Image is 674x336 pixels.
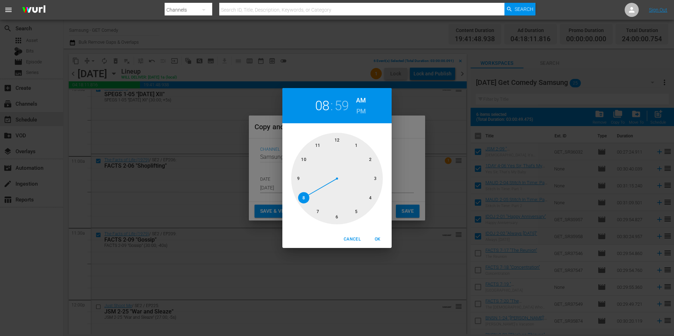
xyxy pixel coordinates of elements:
[356,95,366,106] button: AM
[330,98,333,114] h2: :
[366,234,389,245] button: OK
[335,98,349,114] button: 59
[17,2,51,18] img: ans4CAIJ8jUAAAAAAAAAAAAAAAAAAAAAAAAgQb4GAAAAAAAAAAAAAAAAAAAAAAAAJMjXAAAAAAAAAAAAAAAAAAAAAAAAgAT5G...
[315,98,330,114] button: 08
[4,6,13,14] span: menu
[369,236,386,243] span: OK
[515,3,533,15] span: Search
[344,236,361,243] span: Cancel
[649,7,667,13] a: Sign Out
[356,106,366,117] button: PM
[341,234,363,245] button: Cancel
